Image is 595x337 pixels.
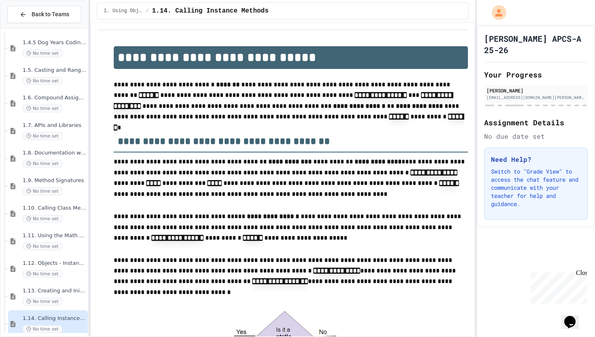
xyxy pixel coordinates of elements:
p: Switch to "Grade View" to access the chat feature and communicate with your teacher for help and ... [491,167,581,208]
span: 1.4.5 Dog Years Coding Challenge [23,39,86,46]
span: No time set [23,215,62,223]
span: 1.6. Compound Assignment Operators [23,94,86,101]
span: No time set [23,298,62,305]
span: No time set [23,270,62,278]
span: No time set [23,187,62,195]
span: No time set [23,325,62,333]
span: 1. Using Objects and Methods [104,8,142,14]
h3: Need Help? [491,155,581,164]
span: No time set [23,132,62,140]
span: No time set [23,105,62,112]
iframe: chat widget [561,305,587,329]
iframe: chat widget [528,269,587,304]
span: 1.13. Creating and Initializing Objects: Constructors [23,288,86,294]
h2: Assignment Details [484,117,588,128]
span: 1.10. Calling Class Methods [23,205,86,212]
div: [EMAIL_ADDRESS][DOMAIN_NAME][PERSON_NAME] [487,94,585,101]
span: No time set [23,49,62,57]
span: 1.11. Using the Math Class [23,232,86,239]
span: 1.5. Casting and Ranges of Values [23,67,86,74]
span: 1.14. Calling Instance Methods [23,315,86,322]
span: 1.12. Objects - Instances of Classes [23,260,86,267]
span: Back to Teams [32,10,69,19]
div: [PERSON_NAME] [487,87,585,94]
h2: Your Progress [484,69,588,80]
div: My Account [483,3,508,22]
span: / [146,8,149,14]
span: 1.9. Method Signatures [23,177,86,184]
span: No time set [23,160,62,167]
div: No due date set [484,131,588,141]
span: 1.14. Calling Instance Methods [152,6,269,16]
span: 1.8. Documentation with Comments and Preconditions [23,150,86,157]
span: No time set [23,77,62,85]
span: No time set [23,243,62,250]
span: 1.7. APIs and Libraries [23,122,86,129]
h1: [PERSON_NAME] APCS-A 25-26 [484,33,588,56]
button: Back to Teams [7,6,81,23]
div: Chat with us now!Close [3,3,56,52]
